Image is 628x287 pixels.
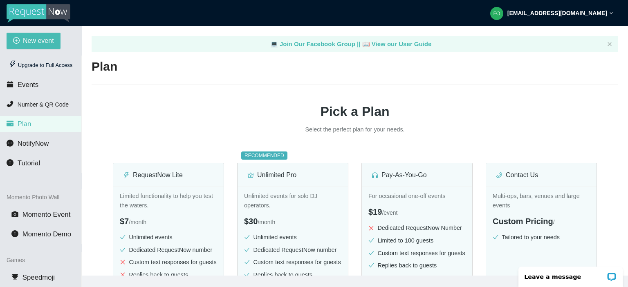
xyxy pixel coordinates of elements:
span: phone [7,100,13,107]
span: down [609,11,613,15]
li: Limited to 100 guests [368,236,466,245]
li: Replies back to guests [368,261,466,270]
li: Custom text responses for guests [244,258,341,267]
li: Replies back to guests [244,270,341,280]
span: calendar [7,81,13,88]
img: RequestNow [7,4,70,23]
span: check [244,272,250,278]
span: Tutorial [18,159,40,167]
span: laptop [270,40,278,47]
span: $19 [368,207,382,216]
span: Plan [18,120,31,128]
li: Unlimited events [120,233,217,242]
sup: RECOMMENDED [241,151,287,160]
a: laptop View our User Guide [362,40,432,47]
li: Unlimited events [244,233,341,242]
span: Speedmoji [22,274,55,281]
li: Tailored to your needs [493,233,590,242]
span: laptop [362,40,370,47]
li: Replies back to guests [120,270,217,280]
li: All Features [368,274,466,283]
button: close [607,42,612,47]
strong: [EMAIL_ADDRESS][DOMAIN_NAME] [507,10,607,16]
span: close [120,272,126,278]
span: New event [23,36,54,46]
button: plus-circleNew event [7,33,61,49]
span: phone [496,172,502,178]
h2: Plan [92,58,618,75]
li: Dedicated RequestNow number [244,245,341,255]
span: crown [247,172,254,178]
span: check [244,247,250,253]
p: Limited functionality to help you test the waters. [120,191,217,210]
span: check [120,234,126,240]
div: Unlimited Pro [247,170,338,180]
li: Custom text responses for guests [120,258,217,267]
span: info-circle [11,230,18,237]
span: Momento Event [22,211,71,218]
span: thunderbolt [9,60,16,68]
span: Number & QR Code [18,101,69,108]
li: Dedicated RequestNow Number [368,223,466,233]
span: check [244,234,250,240]
span: Momento Demo [22,230,71,238]
span: / event [382,209,397,216]
p: For occasional one-off events [368,191,466,201]
span: plus-circle [13,37,20,45]
span: info-circle [7,159,13,166]
span: check [244,259,250,265]
span: close [368,275,374,281]
img: be23eccc0106e3f9011ff7c7ed03c5ea [490,7,503,20]
div: Pay-As-You-Go [372,170,462,180]
span: message [7,140,13,147]
span: camera [11,211,18,218]
span: check [368,250,374,256]
h1: Pick a Plan [92,101,618,122]
span: / month [129,219,146,225]
span: Events [18,81,38,89]
iframe: LiveChat chat widget [513,261,628,287]
span: $30 [244,217,258,226]
p: Select the perfect plan for your needs. [232,125,478,134]
p: Unlimited events for solo DJ operators. [244,191,341,210]
span: NotifyNow [18,140,49,147]
div: Upgrade to Full Access [7,57,75,73]
li: Custom text responses for guests [368,249,466,258]
span: / month [258,219,275,225]
span: Custom Pricing [493,217,553,226]
span: check [493,234,498,240]
div: Contact Us [496,170,587,180]
span: $7 [120,217,129,226]
span: check [120,247,126,253]
span: close [120,259,126,265]
div: RequestNow Lite [123,170,214,180]
span: trophy [11,274,18,280]
span: credit-card [7,120,13,127]
span: check [368,263,374,268]
span: thunderbolt [123,172,130,178]
span: / [553,219,555,225]
p: Multi-ops, bars, venues and large events [493,191,590,210]
a: laptop Join Our Facebook Group || [270,40,362,47]
span: customer-service [372,172,378,178]
span: close [368,225,374,231]
span: check [368,238,374,243]
li: Dedicated RequestNow number [120,245,217,255]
